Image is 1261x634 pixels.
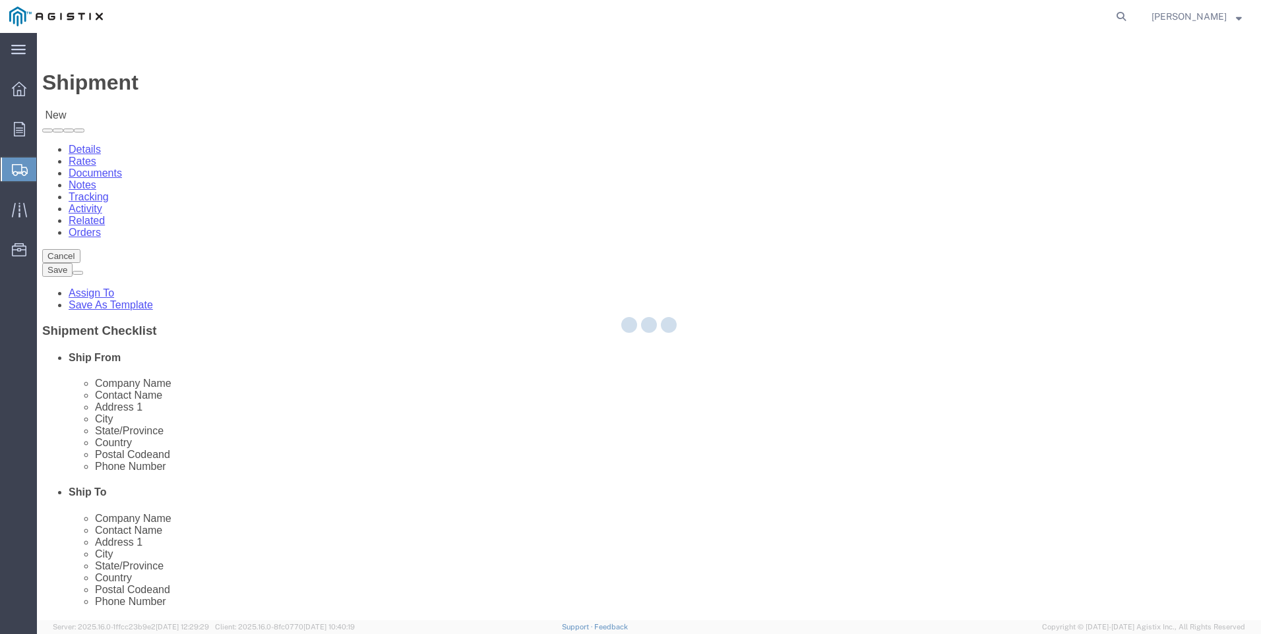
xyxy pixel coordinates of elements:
[215,623,355,631] span: Client: 2025.16.0-8fc0770
[156,623,209,631] span: [DATE] 12:29:29
[53,623,209,631] span: Server: 2025.16.0-1ffcc23b9e2
[1152,9,1227,24] span: Joy Smith
[9,7,103,26] img: logo
[1151,9,1243,24] button: [PERSON_NAME]
[562,623,595,631] a: Support
[303,623,355,631] span: [DATE] 10:40:19
[594,623,628,631] a: Feedback
[1042,621,1245,633] span: Copyright © [DATE]-[DATE] Agistix Inc., All Rights Reserved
